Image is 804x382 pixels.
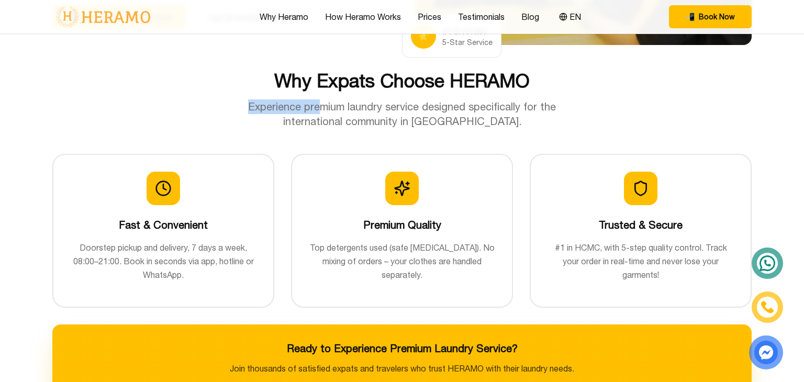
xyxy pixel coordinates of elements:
[69,362,735,375] p: Join thousands of satisfied expats and travelers who trust HERAMO with their laundry needs.
[418,10,441,23] a: Prices
[699,12,735,22] span: Book Now
[442,37,493,48] div: 5-Star Service
[556,10,584,24] button: EN
[669,5,752,28] button: phone Book Now
[52,6,153,28] img: logo-with-text.png
[69,341,735,356] h3: Ready to Experience Premium Laundry Service?
[309,218,495,232] h3: Premium Quality
[325,10,401,23] a: How Heramo Works
[70,241,256,282] p: Doorstep pickup and delivery, 7 days a week, 08:00–21:00. Book in seconds via app, hotline or Wha...
[226,99,578,129] p: Experience premium laundry service designed specifically for the international community in [GEOG...
[762,301,773,313] img: phone-icon
[686,12,695,22] span: phone
[309,241,495,282] p: Top detergents used (safe [MEDICAL_DATA]). No mixing of orders – your clothes are handled separat...
[458,10,505,23] a: Testimonials
[548,218,734,232] h3: Trusted & Secure
[260,10,308,23] a: Why Heramo
[521,10,539,23] a: Blog
[753,293,781,321] a: phone-icon
[418,30,429,42] span: star
[52,70,752,91] h2: Why Expats Choose HERAMO
[548,241,734,282] p: #1 in HCMC, with 5-step quality control. Track your order in real-time and never lose your garments!
[70,218,256,232] h3: Fast & Convenient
